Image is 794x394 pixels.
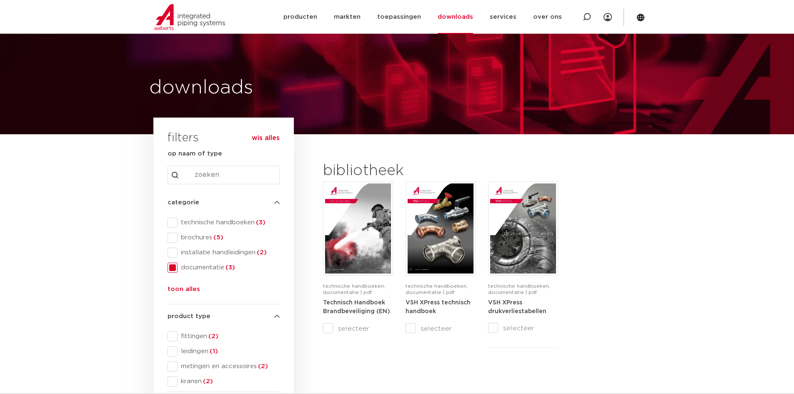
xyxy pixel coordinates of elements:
[178,347,280,356] span: leidingen
[323,284,385,295] span: technische handboeken, documentatie | pdf
[168,151,222,157] strong: op naam of type
[488,284,550,295] span: technische handboeken, documentatie | pdf
[168,331,280,341] div: fittingen(2)
[323,161,471,181] h2: bibliotheek
[168,233,280,243] div: brochures(5)
[252,134,280,142] button: wis alles
[257,363,268,369] span: (2)
[168,198,280,208] h4: categorie
[323,324,393,334] label: selecteer
[323,300,390,315] strong: Technisch Handboek Brandbeveiliging (EN)
[202,378,213,384] span: (2)
[406,324,476,334] label: selecteer
[168,248,280,258] div: installatie handleidingen(2)
[168,346,280,356] div: leidingen(1)
[212,234,223,241] span: (5)
[408,183,473,274] img: VSH-XPress_A4TM_5008762_2025_4.1_NL-pdf.jpg
[178,377,280,386] span: kranen
[178,218,280,227] span: technische handboeken
[406,300,471,315] strong: VSH XPress technisch handboek
[224,264,235,271] span: (3)
[168,128,199,148] h3: filters
[168,361,280,371] div: metingen en accessoires(2)
[255,219,266,226] span: (3)
[406,299,471,315] a: VSH XPress technisch handboek
[490,183,556,274] img: VSH-XPress_PLT_A4_5007629_2024-2.0_NL-pdf.jpg
[207,333,218,339] span: (2)
[178,233,280,242] span: brochures
[406,284,468,295] span: technische handboeken, documentatie | pdf
[168,311,280,321] h4: product type
[178,332,280,341] span: fittingen
[323,299,390,315] a: Technisch Handboek Brandbeveiliging (EN)
[488,300,546,315] strong: VSH XPress drukverliestabellen
[208,348,218,354] span: (1)
[149,75,393,101] h1: downloads
[178,248,280,257] span: installatie handleidingen
[255,249,267,256] span: (2)
[168,284,200,298] button: toon alles
[325,183,391,274] img: FireProtection_A4TM_5007915_2025_2.0_EN-1-pdf.jpg
[168,218,280,228] div: technische handboeken(3)
[168,376,280,386] div: kranen(2)
[488,299,546,315] a: VSH XPress drukverliestabellen
[168,263,280,273] div: documentatie(3)
[488,323,558,333] label: selecteer
[178,264,280,272] span: documentatie
[178,362,280,371] span: metingen en accessoires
